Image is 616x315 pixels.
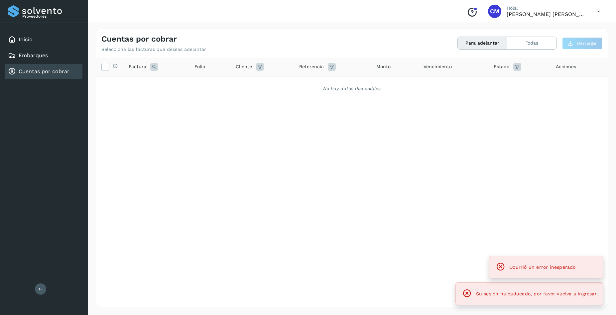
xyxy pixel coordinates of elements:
button: Todas [507,37,556,49]
p: Hola, [507,5,586,11]
span: Su sesión ha caducado, por favor vuelva a ingresar. [476,291,598,296]
button: Descargar [562,37,602,49]
span: Folio [194,63,205,70]
p: Selecciona las facturas que deseas adelantar [101,47,206,52]
button: Para adelantar [458,37,507,49]
p: CLAUDIA MARIA VELASCO GARCIA [507,11,586,17]
span: Descargar [577,40,597,46]
span: Ocurrió un error inesperado [509,264,575,270]
span: Referencia [299,63,324,70]
a: Embarques [19,52,48,59]
div: Inicio [5,32,82,47]
div: Cuentas por cobrar [5,64,82,79]
span: Acciones [556,63,576,70]
p: Proveedores [22,14,80,19]
h4: Cuentas por cobrar [101,34,177,44]
div: Embarques [5,48,82,63]
a: Inicio [19,36,33,43]
span: Factura [129,63,146,70]
span: Cliente [236,63,252,70]
div: No hay datos disponibles [105,85,599,92]
span: Vencimiento [424,63,452,70]
span: Monto [376,63,391,70]
span: Estado [494,63,509,70]
a: Cuentas por cobrar [19,68,69,75]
